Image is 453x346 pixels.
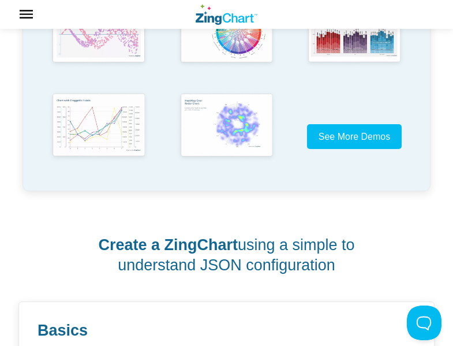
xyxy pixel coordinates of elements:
[98,236,238,254] strong: Create a ZingChart
[163,90,291,184] a: Heatmap Over Radar Chart
[196,5,257,25] a: ZingChart Logo. Click to return to the homepage
[175,90,278,163] img: Heatmap Over Radar Chart
[35,90,163,184] a: Chart with Draggable Y-Axis
[407,306,441,340] iframe: Toggle Customer Support
[47,90,149,163] img: Chart with Draggable Y-Axis
[319,132,391,142] span: See More Demos
[38,321,415,341] h3: Basics
[307,124,402,149] a: See More Demos
[58,235,395,276] h2: using a simple to understand JSON configuration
